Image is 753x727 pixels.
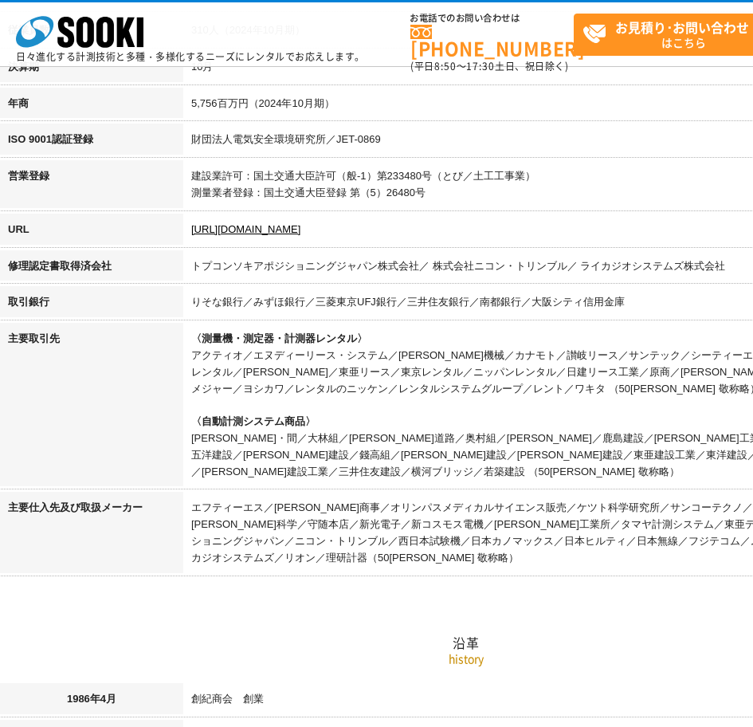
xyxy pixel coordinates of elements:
span: 8:50 [434,59,457,73]
a: [PHONE_NUMBER] [410,25,574,57]
span: 〈自動計測システム商品〉 [191,415,316,427]
p: 日々進化する計測技術と多種・多様化するニーズにレンタルでお応えします。 [16,52,365,61]
a: [URL][DOMAIN_NAME] [191,223,300,235]
span: 〈測量機・測定器・計測器レンタル〉 [191,332,367,344]
span: 17:30 [466,59,495,73]
strong: お見積り･お問い合わせ [615,18,749,37]
span: (平日 ～ 土日、祝日除く) [410,59,568,73]
span: お電話でのお問い合わせは [410,14,574,23]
